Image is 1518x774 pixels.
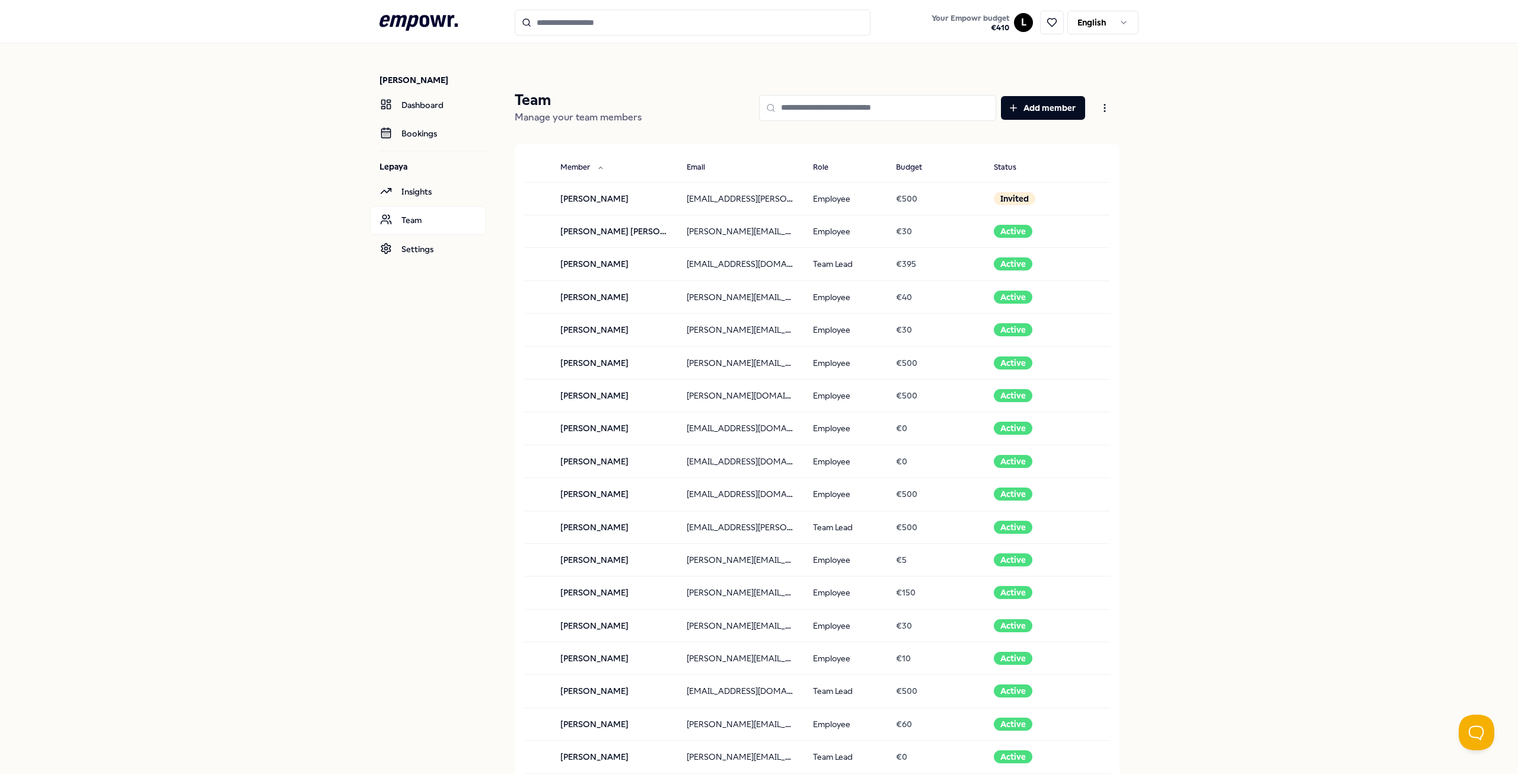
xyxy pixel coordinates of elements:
span: € 30 [896,621,912,630]
td: [PERSON_NAME] [551,576,677,609]
a: Dashboard [370,91,486,119]
td: Employee [803,346,886,379]
td: Employee [803,281,886,313]
td: Employee [803,215,886,247]
td: [EMAIL_ADDRESS][DOMAIN_NAME] [677,248,803,281]
span: Your Empowr budget [932,14,1009,23]
div: Active [994,619,1032,632]
div: Active [994,225,1032,238]
div: Active [994,586,1032,599]
td: [PERSON_NAME] [551,543,677,576]
div: Active [994,257,1032,270]
span: € 40 [896,292,912,302]
span: € 500 [896,391,917,400]
td: Employee [803,182,886,215]
td: [PERSON_NAME] [551,412,677,445]
button: Role [803,156,852,180]
a: Bookings [370,119,486,148]
span: € 30 [896,227,912,236]
button: Your Empowr budget€410 [929,11,1012,35]
span: € 500 [896,194,917,203]
td: [PERSON_NAME][EMAIL_ADDRESS][PERSON_NAME][DOMAIN_NAME] [677,642,803,675]
a: Team [370,206,486,234]
td: Team Lead [803,248,886,281]
span: € 410 [932,23,1009,33]
td: [EMAIL_ADDRESS][DOMAIN_NAME] [677,478,803,511]
div: Active [994,488,1032,501]
td: [PERSON_NAME][EMAIL_ADDRESS][DOMAIN_NAME] [677,609,803,642]
td: Employee [803,642,886,675]
td: [PERSON_NAME][EMAIL_ADDRESS][PERSON_NAME][DOMAIN_NAME] [677,346,803,379]
button: Member [551,156,614,180]
td: [PERSON_NAME] [551,511,677,543]
td: [PERSON_NAME] [551,478,677,511]
div: Active [994,750,1032,763]
div: Invited [994,192,1035,205]
td: [PERSON_NAME][EMAIL_ADDRESS][PERSON_NAME][DOMAIN_NAME] [677,708,803,740]
td: [EMAIL_ADDRESS][DOMAIN_NAME] [677,445,803,477]
a: Your Empowr budget€410 [927,10,1014,35]
td: Team Lead [803,741,886,773]
td: [PERSON_NAME][EMAIL_ADDRESS][DOMAIN_NAME] [677,314,803,346]
p: [PERSON_NAME] [379,74,486,86]
span: € 150 [896,588,916,597]
button: Email [677,156,729,180]
div: Active [994,553,1032,566]
button: Status [984,156,1040,180]
td: [PERSON_NAME][EMAIL_ADDRESS][DOMAIN_NAME] [677,576,803,609]
td: [PERSON_NAME] [551,314,677,346]
td: [PERSON_NAME][EMAIL_ADDRESS][DOMAIN_NAME] [677,215,803,247]
div: Active [994,455,1032,468]
td: Team Lead [803,675,886,708]
td: Employee [803,708,886,740]
td: Employee [803,412,886,445]
td: [EMAIL_ADDRESS][DOMAIN_NAME] [677,675,803,708]
td: [PERSON_NAME] [PERSON_NAME] [551,215,677,247]
span: € 500 [896,489,917,499]
div: Active [994,356,1032,370]
td: [PERSON_NAME] [551,182,677,215]
td: Employee [803,314,886,346]
span: € 0 [896,752,907,762]
td: [PERSON_NAME][EMAIL_ADDRESS][PERSON_NAME][DOMAIN_NAME] [677,281,803,313]
td: [EMAIL_ADDRESS][PERSON_NAME][DOMAIN_NAME] [677,511,803,543]
button: Budget [886,156,946,180]
td: Employee [803,609,886,642]
span: € 395 [896,259,916,269]
td: [PERSON_NAME] [551,741,677,773]
div: Active [994,389,1032,402]
div: Active [994,422,1032,435]
a: Insights [370,177,486,206]
span: € 5 [896,555,907,565]
a: Settings [370,235,486,263]
div: Active [994,291,1032,304]
td: [EMAIL_ADDRESS][DOMAIN_NAME] [677,412,803,445]
td: [PERSON_NAME] [551,379,677,412]
span: € 0 [896,457,907,466]
div: Active [994,652,1032,665]
span: € 0 [896,423,907,433]
td: [PERSON_NAME] [551,708,677,740]
td: [EMAIL_ADDRESS][PERSON_NAME][DOMAIN_NAME] [677,182,803,215]
iframe: Help Scout Beacon - Open [1459,715,1494,750]
span: € 30 [896,325,912,335]
td: Employee [803,543,886,576]
td: [PERSON_NAME] [551,642,677,675]
td: [PERSON_NAME] [551,281,677,313]
td: [PERSON_NAME] [551,609,677,642]
p: Team [515,91,642,110]
div: Active [994,684,1032,697]
input: Search for products, categories or subcategories [515,9,870,36]
td: [PERSON_NAME][EMAIL_ADDRESS][PERSON_NAME][DOMAIN_NAME] [677,543,803,576]
td: [PERSON_NAME] [551,675,677,708]
span: € 500 [896,523,917,532]
span: € 10 [896,654,911,663]
div: Active [994,323,1032,336]
td: [PERSON_NAME][DOMAIN_NAME][EMAIL_ADDRESS][PERSON_NAME][DOMAIN_NAME] [677,379,803,412]
span: Manage your team members [515,112,642,123]
td: Employee [803,445,886,477]
td: Team Lead [803,511,886,543]
td: [PERSON_NAME] [551,248,677,281]
div: Active [994,521,1032,534]
button: Add member [1001,96,1085,120]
